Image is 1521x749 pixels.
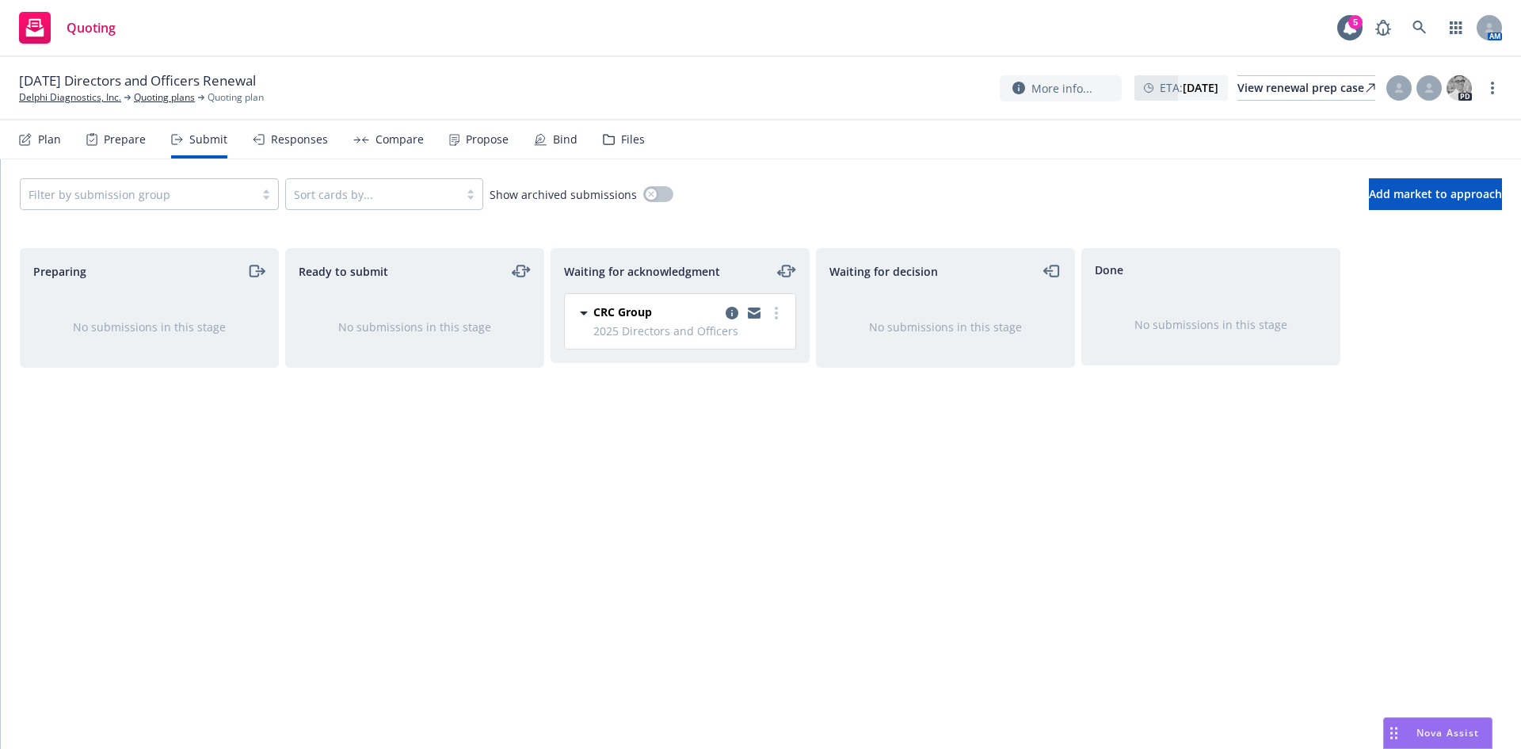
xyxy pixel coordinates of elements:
span: More info... [1031,80,1092,97]
a: moveRight [246,262,265,281]
span: Done [1095,262,1123,278]
img: photo [1447,75,1472,101]
span: CRC Group [593,304,652,320]
a: Switch app [1440,12,1472,44]
span: Quoting [67,21,116,34]
span: ETA : [1160,79,1218,96]
a: moveLeftRight [777,262,796,281]
a: more [1483,78,1502,97]
a: Report a Bug [1367,12,1399,44]
div: Compare [375,133,424,146]
div: Propose [466,133,509,146]
span: Quoting plan [208,90,264,105]
span: Show archived submissions [490,186,637,203]
span: Nova Assist [1416,726,1479,739]
a: Quoting [13,6,122,50]
button: Add market to approach [1369,178,1502,210]
div: No submissions in this stage [46,319,253,335]
div: Submit [189,133,227,146]
span: Add market to approach [1369,186,1502,201]
div: No submissions in this stage [842,319,1049,335]
a: more [767,304,786,323]
a: Delphi Diagnostics, Inc. [19,90,121,105]
div: 5 [1348,15,1363,29]
span: [DATE] Directors and Officers Renewal [19,71,256,90]
a: copy logging email [722,304,741,323]
button: More info... [1000,75,1122,101]
strong: [DATE] [1183,80,1218,95]
a: moveLeft [1043,262,1062,281]
div: Prepare [104,133,146,146]
div: No submissions in this stage [311,319,518,335]
a: copy logging email [745,304,764,323]
a: moveLeftRight [512,262,531,281]
span: Ready to submit [299,263,388,280]
a: View renewal prep case [1237,75,1375,101]
div: View renewal prep case [1237,76,1375,100]
span: 2025 Directors and Officers [593,323,786,339]
div: Responses [271,133,328,146]
span: Preparing [33,263,86,280]
span: Waiting for decision [829,263,938,280]
button: Nova Assist [1383,717,1492,749]
div: Bind [553,133,578,146]
span: Waiting for acknowledgment [564,263,720,280]
div: Plan [38,133,61,146]
div: Drag to move [1384,718,1404,748]
a: Search [1404,12,1435,44]
div: Files [621,133,645,146]
div: No submissions in this stage [1107,316,1314,333]
a: Quoting plans [134,90,195,105]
